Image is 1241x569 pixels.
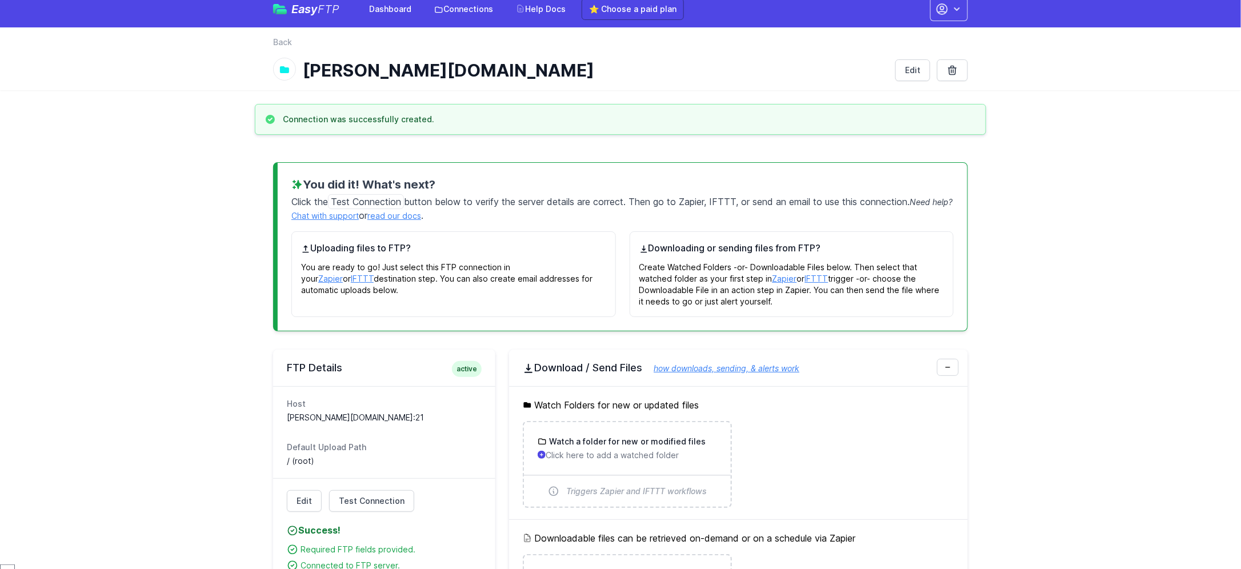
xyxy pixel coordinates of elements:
[273,37,292,48] a: Back
[273,3,339,15] a: EasyFTP
[291,3,339,15] span: Easy
[291,177,954,193] h3: You did it! What's next?
[329,490,414,512] a: Test Connection
[301,241,606,255] h4: Uploading files to FTP?
[318,274,343,283] a: Zapier
[283,114,434,125] h3: Connection was successfully created.
[805,274,828,283] a: IFTTT
[287,412,482,423] dd: [PERSON_NAME][DOMAIN_NAME]:21
[524,422,730,507] a: Watch a folder for new or modified files Click here to add a watched folder Triggers Zapier and I...
[291,211,359,221] a: Chat with support
[642,363,799,373] a: how downloads, sending, & alerts work
[351,274,374,283] a: IFTTT
[639,241,944,255] h4: Downloading or sending files from FTP?
[339,495,405,507] span: Test Connection
[273,4,287,14] img: easyftp_logo.png
[287,455,482,467] dd: / (root)
[523,398,954,412] h5: Watch Folders for new or updated files
[772,274,797,283] a: Zapier
[523,531,954,545] h5: Downloadable files can be retrieved on-demand or on a schedule via Zapier
[291,193,954,222] p: Click the button below to verify the server details are correct. Then go to Zapier, IFTTT, or sen...
[287,490,322,512] a: Edit
[910,197,952,207] span: Need help?
[452,361,482,377] span: active
[328,194,404,209] span: Test Connection
[287,398,482,410] dt: Host
[301,544,482,555] div: Required FTP fields provided.
[303,60,886,81] h1: [PERSON_NAME][DOMAIN_NAME]
[287,442,482,453] dt: Default Upload Path
[538,450,716,461] p: Click here to add a watched folder
[547,436,706,447] h3: Watch a folder for new or modified files
[273,37,968,55] nav: Breadcrumb
[639,255,944,307] p: Create Watched Folders -or- Downloadable Files below. Then select that watched folder as your fir...
[301,255,606,296] p: You are ready to go! Just select this FTP connection in your or destination step. You can also cr...
[287,361,482,375] h2: FTP Details
[287,523,482,537] h4: Success!
[566,486,707,497] span: Triggers Zapier and IFTTT workflows
[523,361,954,375] h2: Download / Send Files
[318,2,339,16] span: FTP
[895,59,930,81] a: Edit
[367,211,421,221] a: read our docs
